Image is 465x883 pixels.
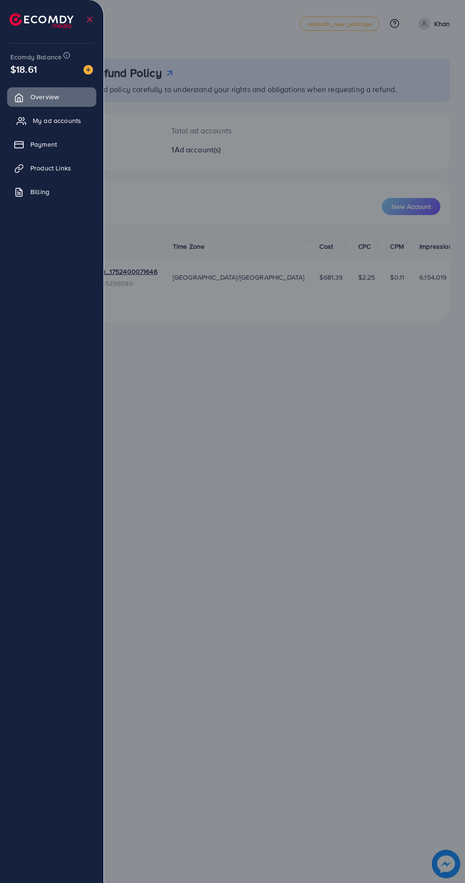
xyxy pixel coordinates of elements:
span: Product Links [30,163,71,173]
a: Product Links [7,159,96,178]
span: Ecomdy Balance [10,52,62,62]
a: My ad accounts [7,111,96,130]
a: Payment [7,135,96,154]
a: Overview [7,87,96,106]
span: My ad accounts [33,116,81,125]
img: image [84,65,93,75]
span: $18.61 [10,62,37,76]
img: logo [9,13,74,28]
span: Overview [30,92,59,102]
a: Billing [7,182,96,201]
span: Payment [30,140,57,149]
span: Billing [30,187,49,197]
